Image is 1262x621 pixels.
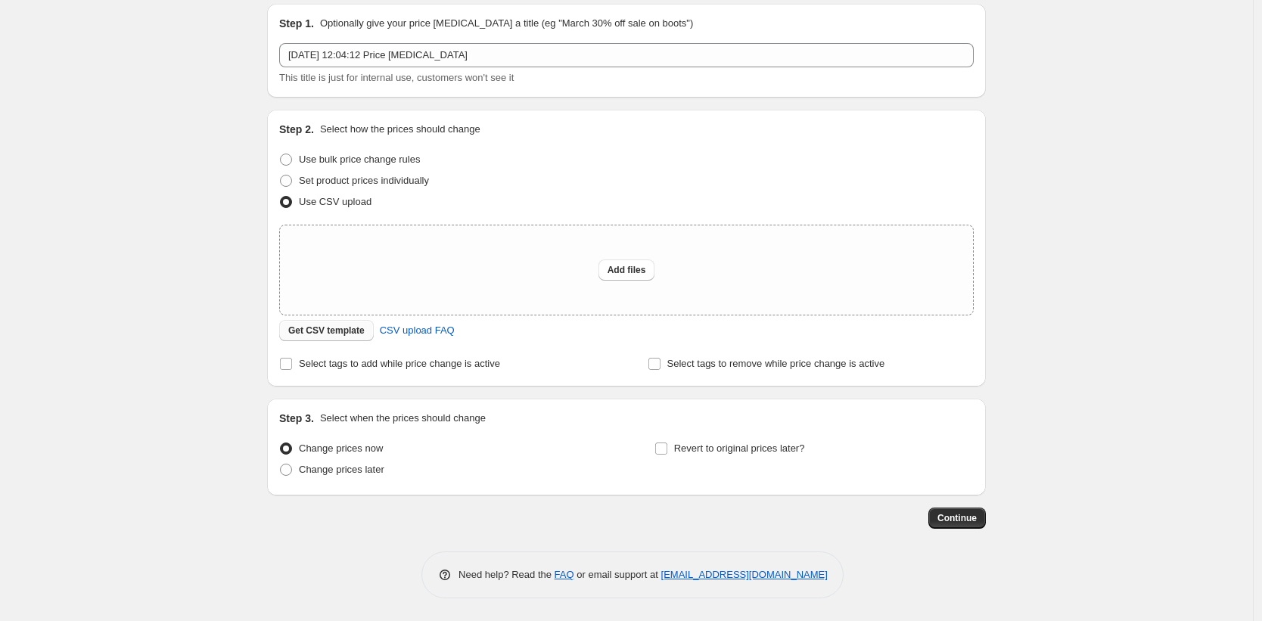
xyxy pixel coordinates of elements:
[667,358,885,369] span: Select tags to remove while price change is active
[380,323,455,338] span: CSV upload FAQ
[320,16,693,31] p: Optionally give your price [MEDICAL_DATA] a title (eg "March 30% off sale on boots")
[598,259,655,281] button: Add files
[299,175,429,186] span: Set product prices individually
[674,442,805,454] span: Revert to original prices later?
[299,442,383,454] span: Change prices now
[555,569,574,580] a: FAQ
[937,512,977,524] span: Continue
[320,122,480,137] p: Select how the prices should change
[299,196,371,207] span: Use CSV upload
[279,72,514,83] span: This title is just for internal use, customers won't see it
[299,464,384,475] span: Change prices later
[928,508,986,529] button: Continue
[574,569,661,580] span: or email support at
[279,122,314,137] h2: Step 2.
[279,16,314,31] h2: Step 1.
[299,154,420,165] span: Use bulk price change rules
[299,358,500,369] span: Select tags to add while price change is active
[608,264,646,276] span: Add files
[661,569,828,580] a: [EMAIL_ADDRESS][DOMAIN_NAME]
[371,318,464,343] a: CSV upload FAQ
[279,411,314,426] h2: Step 3.
[279,43,974,67] input: 30% off holiday sale
[279,320,374,341] button: Get CSV template
[458,569,555,580] span: Need help? Read the
[320,411,486,426] p: Select when the prices should change
[288,324,365,337] span: Get CSV template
